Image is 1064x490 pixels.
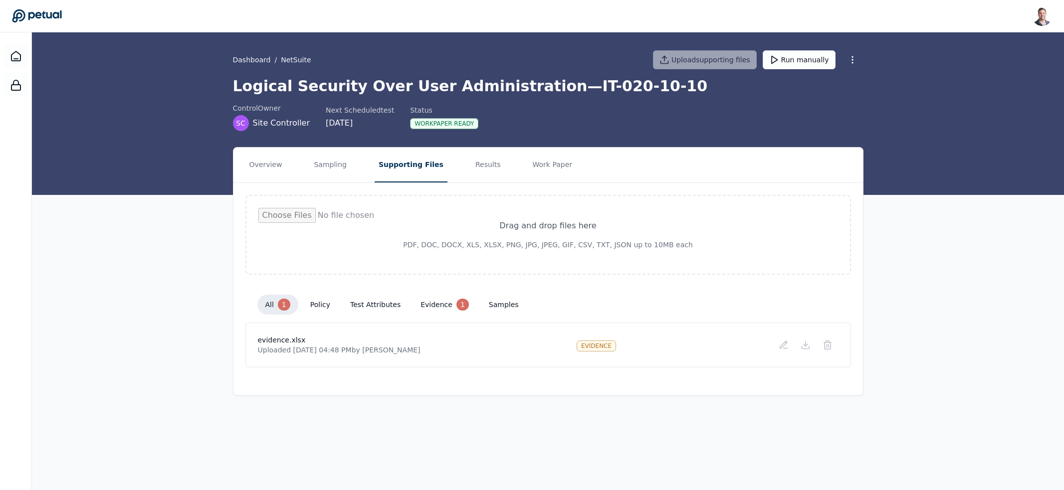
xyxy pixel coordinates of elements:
img: Snir Kodesh [1032,6,1052,26]
div: evidence [577,340,616,351]
button: Run manually [763,50,836,69]
a: Go to Dashboard [12,9,62,23]
div: 1 [456,299,469,311]
a: Dashboard [233,55,271,65]
nav: Tabs [233,148,863,182]
div: Next Scheduled test [326,105,394,115]
button: NetSuite [281,55,311,65]
h1: Logical Security Over User Administration — IT-020-10-10 [233,77,863,95]
button: Sampling [310,148,351,182]
div: Status [410,105,478,115]
div: 1 [278,299,290,311]
button: Supporting Files [375,148,447,182]
button: test attributes [342,296,409,314]
button: Delete File [817,336,839,354]
button: Download File [795,336,817,354]
div: control Owner [233,103,310,113]
button: all 1 [257,295,298,315]
button: evidence 1 [413,295,477,315]
h4: evidence.xlsx [258,335,421,345]
button: Work Paper [528,148,576,182]
button: policy [302,296,338,314]
button: Uploadsupporting files [653,50,757,69]
div: Workpaper Ready [410,118,478,129]
button: samples [481,296,527,314]
span: Site Controller [253,117,310,129]
p: Uploaded [DATE] 04:48 PM by [PERSON_NAME] [258,345,421,355]
div: / [233,55,311,65]
button: Overview [245,148,286,182]
a: Dashboard [4,44,28,68]
div: [DATE] [326,117,394,129]
a: SOC [4,73,28,97]
span: SC [236,118,245,128]
button: Add/Edit Description [773,336,795,354]
button: Results [471,148,505,182]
